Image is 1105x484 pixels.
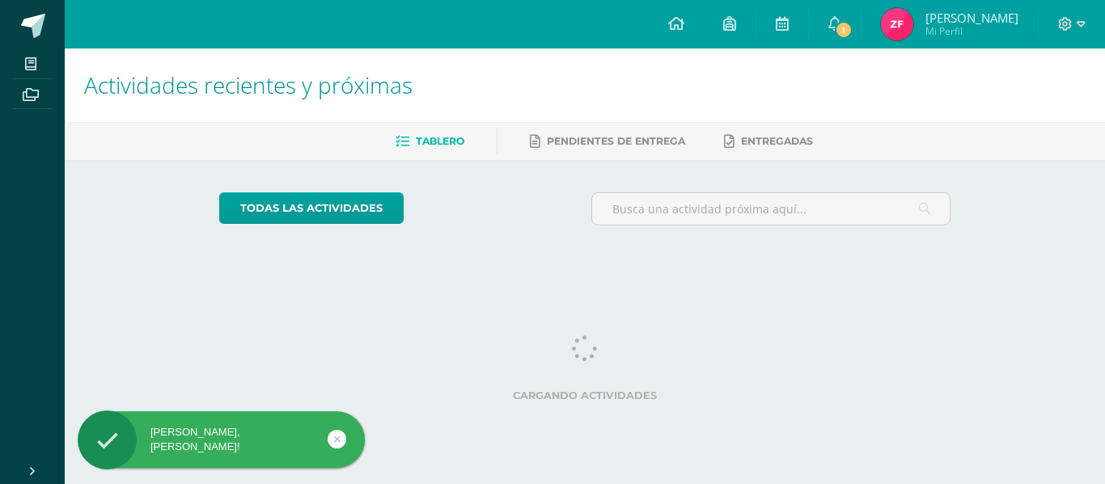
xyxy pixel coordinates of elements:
[547,135,685,147] span: Pendientes de entrega
[219,389,951,402] label: Cargando actividades
[741,135,813,147] span: Entregadas
[925,24,1018,38] span: Mi Perfil
[78,425,365,454] div: [PERSON_NAME], [PERSON_NAME]!
[724,128,813,154] a: Entregadas
[925,10,1018,26] span: [PERSON_NAME]
[84,69,413,100] span: Actividades recientes y próximas
[530,128,685,154] a: Pendientes de entrega
[396,128,464,154] a: Tablero
[835,21,853,39] span: 1
[219,192,404,224] a: todas las Actividades
[881,8,913,40] img: b84f1c856ff6d210f0e690298216de9b.png
[416,135,464,147] span: Tablero
[592,193,950,225] input: Busca una actividad próxima aquí...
